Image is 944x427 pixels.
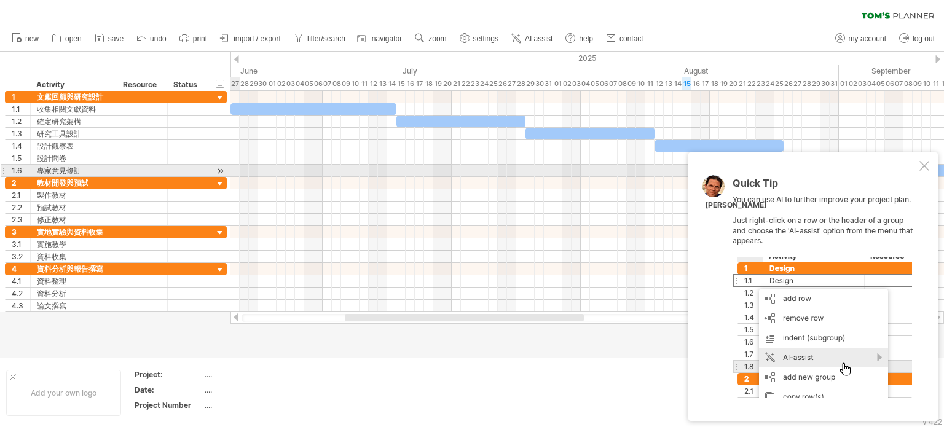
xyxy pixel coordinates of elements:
span: filter/search [307,34,345,43]
div: Monday, 11 August 2025 [645,77,655,90]
div: Wednesday, 16 July 2025 [406,77,415,90]
div: Friday, 22 August 2025 [747,77,756,90]
div: Saturday, 5 July 2025 [304,77,313,90]
div: 修正教材 [37,214,111,225]
div: Wednesday, 13 August 2025 [664,77,673,90]
div: scroll to activity [214,165,226,178]
div: .... [205,369,308,380]
div: Activity [36,79,110,91]
div: Friday, 5 September 2025 [876,77,885,90]
div: Wednesday, 30 July 2025 [535,77,544,90]
div: Friday, 15 August 2025 [682,77,691,90]
div: Tuesday, 29 July 2025 [525,77,535,90]
div: 文獻回顧與研究設計 [37,91,111,103]
div: August 2025 [553,65,839,77]
a: new [9,31,42,47]
div: Project: [135,369,202,380]
div: 設計問卷 [37,152,111,164]
div: 2.2 [12,202,30,213]
div: Friday, 1 August 2025 [553,77,562,90]
a: print [176,31,211,47]
div: 資料收集 [37,251,111,262]
div: Saturday, 16 August 2025 [691,77,701,90]
div: Sunday, 3 August 2025 [572,77,581,90]
div: Thursday, 14 August 2025 [673,77,682,90]
span: contact [619,34,643,43]
div: Sunday, 29 June 2025 [249,77,258,90]
span: save [108,34,124,43]
span: navigator [372,34,402,43]
div: Friday, 8 August 2025 [618,77,627,90]
div: Monday, 1 September 2025 [839,77,848,90]
div: 教材開發與預試 [37,177,111,189]
div: Friday, 27 June 2025 [230,77,240,90]
div: Wednesday, 20 August 2025 [728,77,737,90]
div: 資料分析與報告撰寫 [37,263,111,275]
div: Tuesday, 19 August 2025 [719,77,728,90]
div: 資料分析 [37,288,111,299]
div: Wednesday, 23 July 2025 [470,77,479,90]
div: Sunday, 17 August 2025 [701,77,710,90]
div: Thursday, 3 July 2025 [286,77,295,90]
div: Monday, 25 August 2025 [774,77,784,90]
div: Thursday, 17 July 2025 [415,77,424,90]
div: Saturday, 19 July 2025 [433,77,442,90]
div: Thursday, 11 September 2025 [931,77,940,90]
div: Wednesday, 2 July 2025 [277,77,286,90]
span: my account [849,34,886,43]
div: Saturday, 2 August 2025 [562,77,572,90]
div: [PERSON_NAME] [705,200,767,211]
div: 預試教材 [37,202,111,213]
div: Thursday, 31 July 2025 [544,77,553,90]
div: Thursday, 10 July 2025 [350,77,360,90]
div: 2 [12,177,30,189]
div: Date: [135,385,202,395]
div: Sunday, 20 July 2025 [442,77,452,90]
div: Saturday, 9 August 2025 [627,77,636,90]
div: Add your own logo [6,370,121,416]
div: Monday, 21 July 2025 [452,77,461,90]
div: 設計觀察表 [37,140,111,152]
span: print [193,34,207,43]
div: Thursday, 4 September 2025 [867,77,876,90]
div: 3.1 [12,238,30,250]
div: Sunday, 10 August 2025 [636,77,645,90]
a: help [562,31,597,47]
div: Monday, 14 July 2025 [387,77,396,90]
span: import / export [234,34,281,43]
span: open [65,34,82,43]
div: Tuesday, 9 September 2025 [913,77,922,90]
div: You can use AI to further improve your project plan. Just right-click on a row or the header of a... [733,178,917,398]
div: Thursday, 24 July 2025 [479,77,489,90]
div: 製作教材 [37,189,111,201]
div: 3 [12,226,30,238]
span: settings [473,34,498,43]
a: settings [457,31,502,47]
a: filter/search [291,31,349,47]
div: Resource [123,79,160,91]
div: Saturday, 26 July 2025 [498,77,507,90]
div: Wednesday, 3 September 2025 [857,77,867,90]
a: AI assist [508,31,556,47]
div: Sunday, 13 July 2025 [378,77,387,90]
div: Friday, 29 August 2025 [811,77,820,90]
div: Project Number [135,400,202,410]
div: 資料整理 [37,275,111,287]
div: 1 [12,91,30,103]
div: Tuesday, 12 August 2025 [655,77,664,90]
div: Saturday, 23 August 2025 [756,77,765,90]
div: 1.1 [12,103,30,115]
div: Friday, 11 July 2025 [360,77,369,90]
div: Saturday, 28 June 2025 [240,77,249,90]
div: 1.5 [12,152,30,164]
div: Wednesday, 9 July 2025 [341,77,350,90]
div: Status [173,79,200,91]
div: 4.2 [12,288,30,299]
a: zoom [412,31,450,47]
div: Wednesday, 10 September 2025 [922,77,931,90]
div: 確定研究架構 [37,116,111,127]
div: 1.2 [12,116,30,127]
div: .... [205,385,308,395]
div: Monday, 30 June 2025 [258,77,267,90]
div: Monday, 18 August 2025 [710,77,719,90]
